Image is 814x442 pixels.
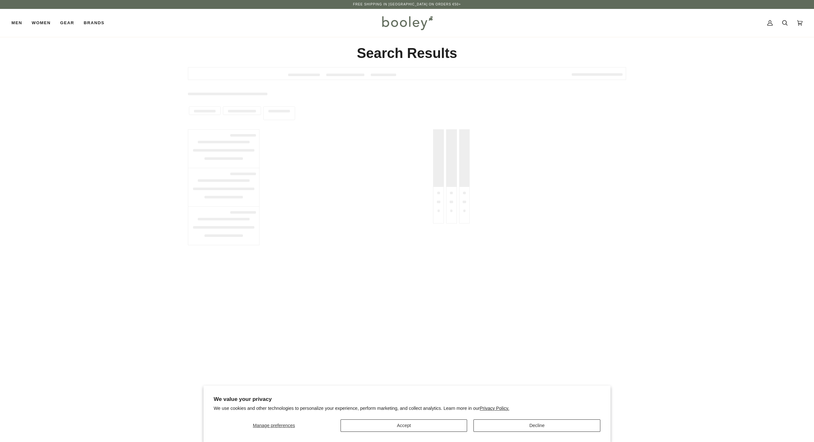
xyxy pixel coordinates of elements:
a: Men [11,9,27,37]
h2: We value your privacy [214,396,600,403]
a: Privacy Policy. [480,406,509,411]
span: Men [11,20,22,26]
h2: Search Results [188,45,626,62]
p: Free Shipping in [GEOGRAPHIC_DATA] on Orders €50+ [353,2,461,7]
span: Gear [60,20,74,26]
a: Gear [55,9,79,37]
a: Brands [79,9,109,37]
span: Brands [84,20,104,26]
button: Decline [473,419,600,432]
button: Accept [341,419,467,432]
span: Manage preferences [253,423,295,428]
button: Manage preferences [214,419,334,432]
p: We use cookies and other technologies to personalize your experience, perform marketing, and coll... [214,405,600,411]
img: Booley [379,14,435,32]
a: Women [27,9,55,37]
span: Women [32,20,51,26]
